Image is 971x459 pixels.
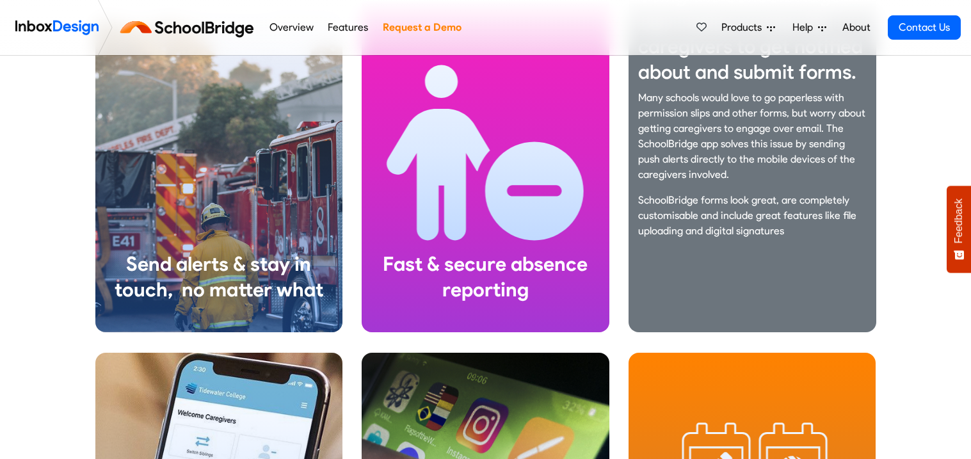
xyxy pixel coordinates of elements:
[953,198,965,243] span: Feedback
[118,12,262,43] img: schoolbridge logo
[947,186,971,273] button: Feedback - Show survey
[787,15,831,40] a: Help
[379,15,465,40] a: Request a Demo
[638,193,867,239] p: SchoolBridge forms look great, are completely customisable and include great features like file u...
[266,15,317,40] a: Overview
[839,15,874,40] a: About
[792,20,818,35] span: Help
[638,90,867,182] p: Many schools would love to go paperless with permission slips and other forms, but worry about ge...
[721,20,767,35] span: Products
[325,15,372,40] a: Features
[106,252,333,303] div: Send alerts & stay in touch, no matter what
[716,15,780,40] a: Products
[888,15,961,40] a: Contact Us
[372,252,599,303] div: Fast & secure absence reporting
